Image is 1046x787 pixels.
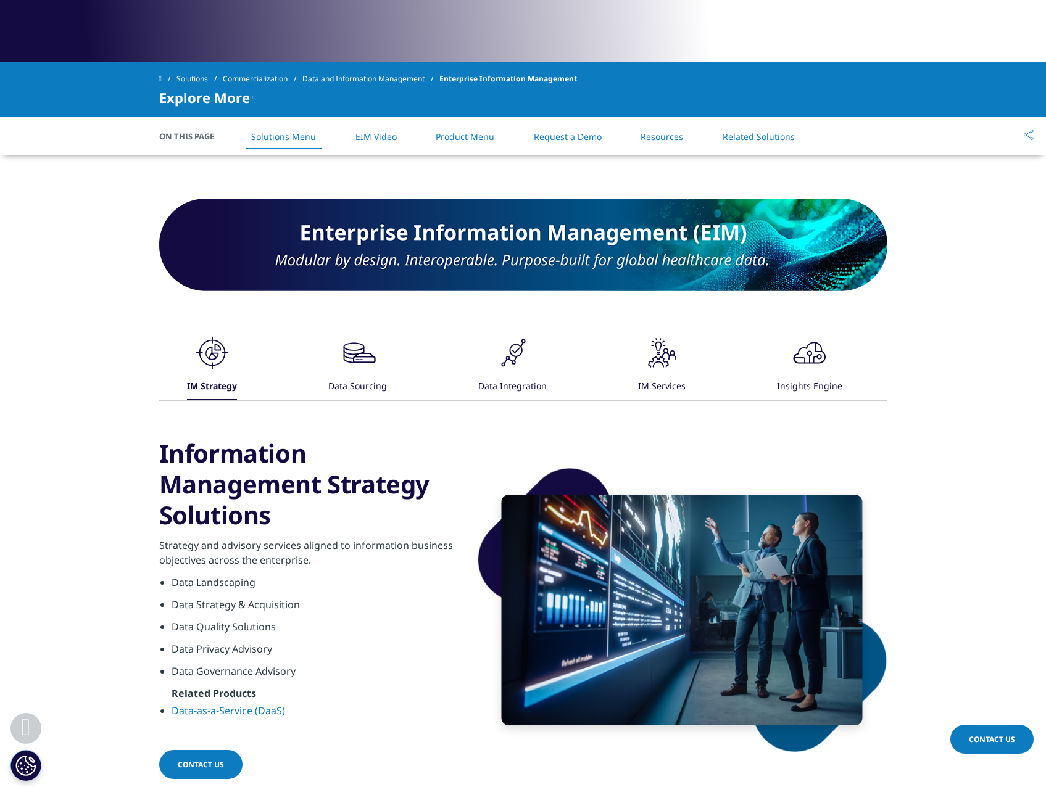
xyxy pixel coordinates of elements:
[477,467,887,753] img: shape-1.png
[328,374,387,400] div: Data Sourcing
[638,374,686,400] div: IM Services
[223,68,302,90] a: Commercialization
[302,68,439,90] a: Data and Information Management
[775,334,842,400] button: Insights Engine
[185,334,237,400] button: IM Strategy
[10,750,41,781] button: Cookies Settings
[476,334,547,400] button: Data Integration
[172,704,285,717] a: Data-as-a-Service (DaaS)
[187,374,237,400] div: IM Strategy
[172,686,256,700] strong: Related Products
[172,575,459,597] li: Data Landscaping
[950,725,1034,754] a: Contact Us
[159,90,250,105] span: Explore More
[172,641,459,664] li: Data Privacy Advisory
[969,734,1015,744] span: Contact Us
[159,130,227,142] span: On This Page
[176,68,223,90] a: Solutions
[159,438,459,530] h3: Information Management Strategy Solutions
[723,131,795,142] a: Related Solutions
[172,619,459,641] li: Data Quality Solutions
[641,131,683,142] a: Resources
[172,664,459,686] li: Data Governance Advisory
[172,597,459,619] li: Data Strategy & Acquisition
[159,750,243,779] a: Contact Us
[534,131,602,142] a: Request a Demo
[326,334,387,400] button: Data Sourcing
[159,538,459,575] p: Strategy and advisory services aligned to information business objectives across the enterprise.
[478,374,547,400] div: Data Integration
[436,131,494,142] a: Product Menu
[439,68,577,90] span: Enterprise Information Management
[251,131,316,142] a: Solutions Menu
[178,759,224,770] span: Contact Us
[636,334,686,400] button: IM Services
[777,374,842,400] div: Insights Engine
[355,131,397,142] a: EIM Video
